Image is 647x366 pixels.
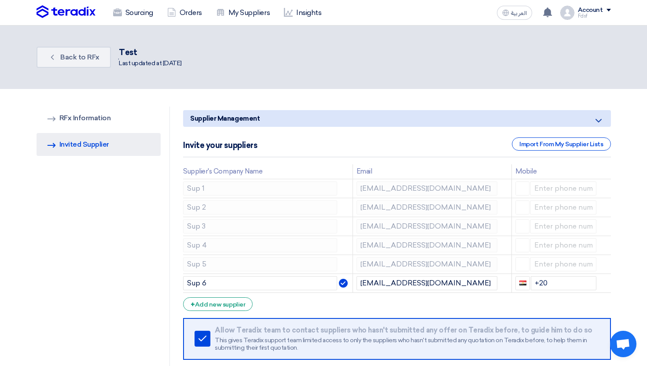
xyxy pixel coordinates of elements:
[183,219,337,233] input: Supplier Name
[209,3,277,22] a: My Suppliers
[183,276,337,290] input: Supplier Name
[183,164,353,179] th: Supplier's Company Name
[60,53,99,61] span: Back to RFx
[37,5,96,18] img: Teradix logo
[531,276,596,290] input: Enter phone number
[160,3,209,22] a: Orders
[183,257,337,271] input: Supplier Name
[106,3,160,22] a: Sourcing
[119,59,181,68] div: Last updated at [DATE]
[497,6,532,20] button: العربية
[183,297,253,311] div: Add new supplier
[512,164,600,179] th: Mobile
[119,47,181,59] div: Test
[357,219,497,233] input: Email
[183,181,337,196] input: Supplier Name
[37,107,161,129] a: RFx Information
[357,181,497,196] input: Email
[37,43,611,71] div: .
[357,200,497,214] input: Email
[512,137,610,151] div: Import From My Supplier Lists
[357,276,497,290] input: Email
[560,6,574,20] img: profile_test.png
[183,200,337,214] input: Supplier Name
[183,110,610,127] h5: Supplier Management
[339,279,348,288] img: Verified Account
[37,47,111,68] a: Back to RFx
[215,336,598,352] div: This gives Teradix support team limited access to only the suppliers who hasn't submitted any quo...
[353,164,512,179] th: Email
[357,238,497,252] input: Email
[578,7,603,14] div: Account
[511,10,527,16] span: العربية
[610,331,636,357] div: Open chat
[578,14,611,18] div: Fdsf
[37,133,161,156] a: Invited Supplier
[215,326,598,335] div: Allow Teradix team to contact suppliers who hasn't submitted any offer on Teradix before, to guid...
[357,257,497,271] input: Email
[183,238,337,252] input: Supplier Name
[277,3,328,22] a: Insights
[191,300,195,309] span: +
[183,141,257,150] h5: Invite your suppliers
